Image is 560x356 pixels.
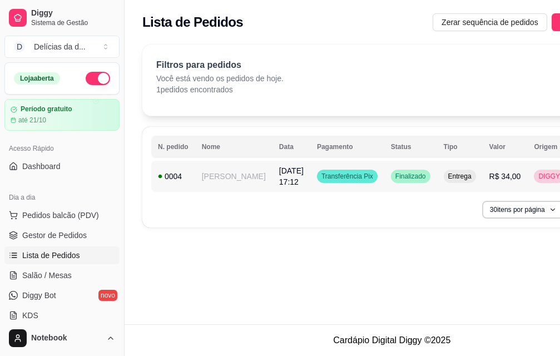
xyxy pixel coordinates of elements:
[4,246,120,264] a: Lista de Pedidos
[4,189,120,206] div: Dia a dia
[22,290,56,301] span: Diggy Bot
[156,73,284,84] p: Você está vendo os pedidos de hoje.
[34,41,86,52] div: Delícias da d ...
[195,161,272,192] td: [PERSON_NAME]
[86,72,110,85] button: Alterar Status
[384,136,437,158] th: Status
[319,172,375,181] span: Transferência Pix
[483,136,528,158] th: Valor
[4,99,120,131] a: Período gratuitoaté 21/10
[446,172,474,181] span: Entrega
[22,210,99,221] span: Pedidos balcão (PDV)
[156,84,284,95] p: 1 pedidos encontrados
[142,13,243,31] h2: Lista de Pedidos
[158,171,189,182] div: 0004
[22,161,61,172] span: Dashboard
[4,286,120,304] a: Diggy Botnovo
[310,136,384,158] th: Pagamento
[489,172,521,181] span: R$ 34,00
[18,116,46,125] article: até 21/10
[279,166,304,186] span: [DATE] 17:12
[31,8,115,18] span: Diggy
[4,226,120,244] a: Gestor de Pedidos
[272,136,310,158] th: Data
[31,333,102,343] span: Notebook
[22,230,87,241] span: Gestor de Pedidos
[22,310,38,321] span: KDS
[433,13,547,31] button: Zerar sequência de pedidos
[22,270,72,281] span: Salão / Mesas
[22,250,80,261] span: Lista de Pedidos
[4,266,120,284] a: Salão / Mesas
[31,18,115,27] span: Sistema de Gestão
[4,325,120,352] button: Notebook
[4,157,120,175] a: Dashboard
[14,72,60,85] div: Loja aberta
[156,58,284,72] p: Filtros para pedidos
[4,4,120,31] a: DiggySistema de Gestão
[21,105,72,113] article: Período gratuito
[393,172,428,181] span: Finalizado
[4,306,120,324] a: KDS
[442,16,538,28] span: Zerar sequência de pedidos
[4,140,120,157] div: Acesso Rápido
[437,136,483,158] th: Tipo
[4,206,120,224] button: Pedidos balcão (PDV)
[4,36,120,58] button: Select a team
[14,41,25,52] span: D
[195,136,272,158] th: Nome
[151,136,195,158] th: N. pedido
